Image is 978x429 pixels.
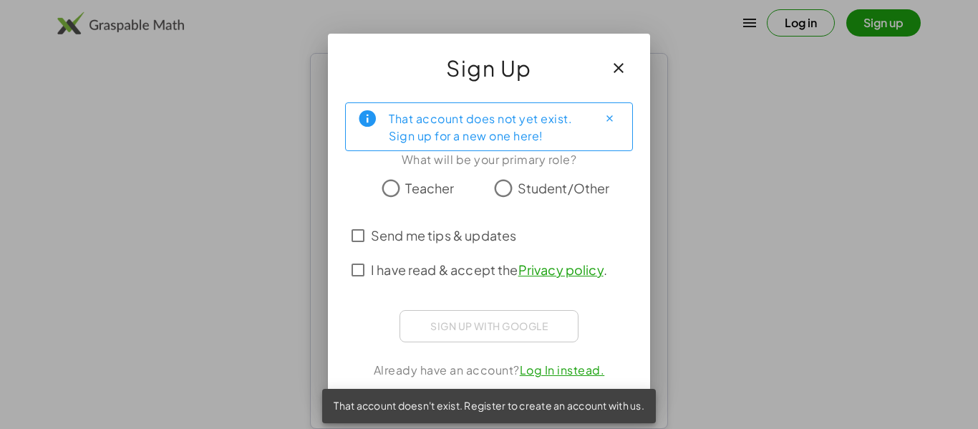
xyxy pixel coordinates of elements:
[345,362,633,379] div: Already have an account?
[598,107,621,130] button: Close
[345,151,633,168] div: What will be your primary role?
[371,260,607,279] span: I have read & accept the .
[405,178,454,198] span: Teacher
[389,109,586,145] div: That account does not yet exist. Sign up for a new one here!
[371,226,516,245] span: Send me tips & updates
[518,261,604,278] a: Privacy policy
[322,389,656,423] div: That account doesn't exist. Register to create an account with us.
[520,362,605,377] a: Log In instead.
[446,51,532,85] span: Sign Up
[518,178,610,198] span: Student/Other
